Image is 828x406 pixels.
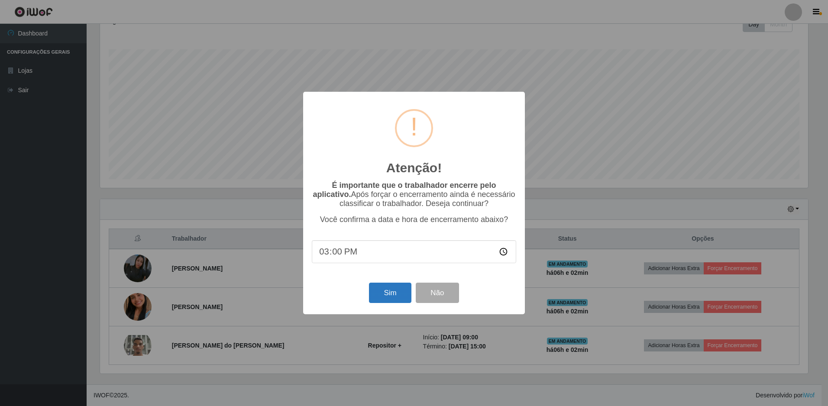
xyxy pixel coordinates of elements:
[416,283,459,303] button: Não
[312,181,516,208] p: Após forçar o encerramento ainda é necessário classificar o trabalhador. Deseja continuar?
[313,181,496,199] b: É importante que o trabalhador encerre pelo aplicativo.
[369,283,411,303] button: Sim
[312,215,516,224] p: Você confirma a data e hora de encerramento abaixo?
[386,160,442,176] h2: Atenção!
